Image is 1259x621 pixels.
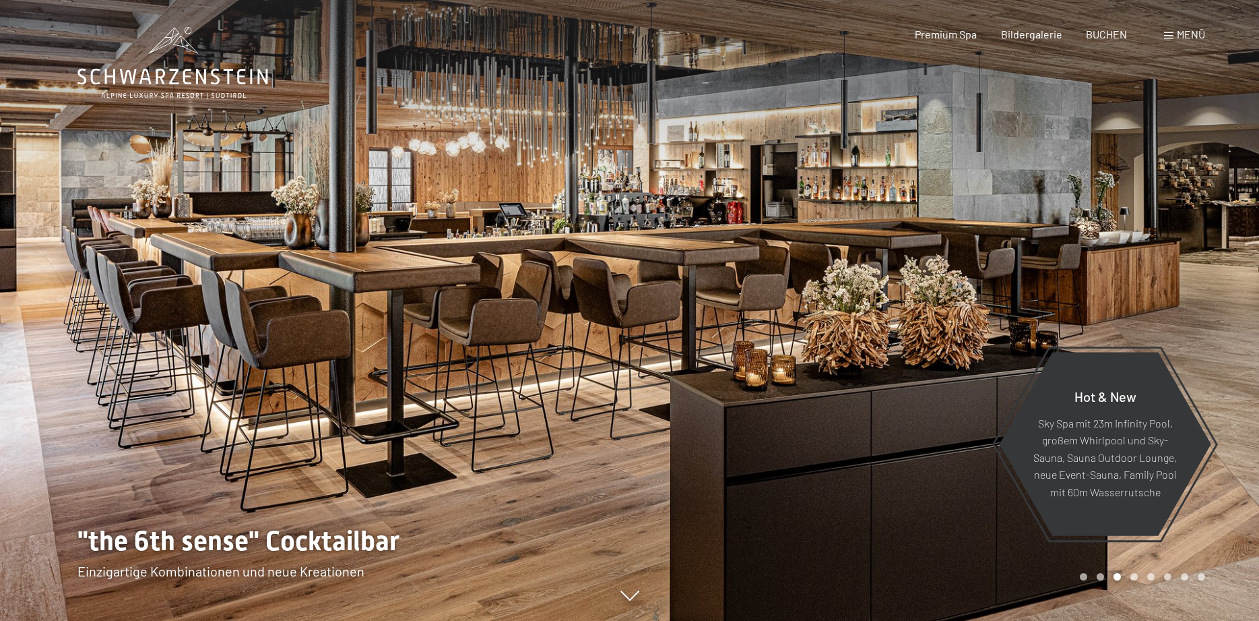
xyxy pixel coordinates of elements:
[1147,573,1155,581] div: Carousel Page 5
[1001,28,1062,40] a: Bildergalerie
[1086,28,1127,40] a: BUCHEN
[1177,28,1205,40] span: Menü
[915,28,977,40] a: Premium Spa
[1181,573,1188,581] div: Carousel Page 7
[1113,573,1121,581] div: Carousel Page 3 (Current Slide)
[998,351,1212,537] a: Hot & New Sky Spa mit 23m Infinity Pool, großem Whirlpool und Sky-Sauna, Sauna Outdoor Lounge, ne...
[1130,573,1138,581] div: Carousel Page 4
[1164,573,1171,581] div: Carousel Page 6
[1074,388,1136,404] span: Hot & New
[1032,414,1178,500] p: Sky Spa mit 23m Infinity Pool, großem Whirlpool und Sky-Sauna, Sauna Outdoor Lounge, neue Event-S...
[1075,573,1205,581] div: Carousel Pagination
[1097,573,1104,581] div: Carousel Page 2
[1080,573,1087,581] div: Carousel Page 1
[1198,573,1205,581] div: Carousel Page 8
